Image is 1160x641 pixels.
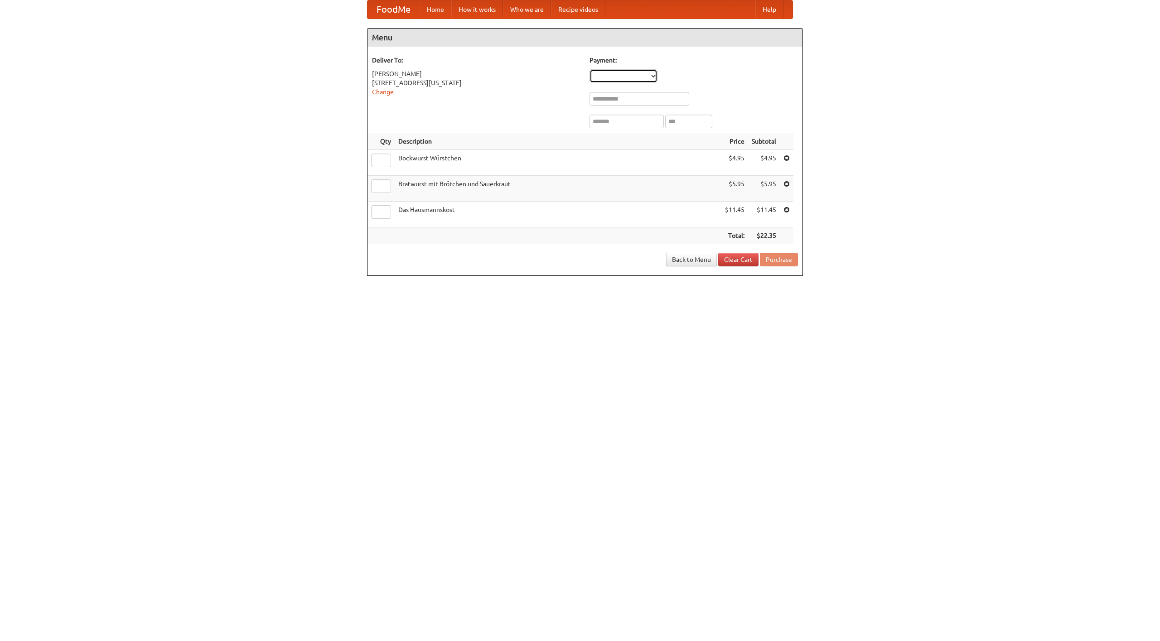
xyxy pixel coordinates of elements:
[748,227,780,244] th: $22.35
[755,0,783,19] a: Help
[367,0,420,19] a: FoodMe
[372,88,394,96] a: Change
[718,253,759,266] a: Clear Cart
[721,133,748,150] th: Price
[748,150,780,176] td: $4.95
[748,176,780,202] td: $5.95
[420,0,451,19] a: Home
[748,202,780,227] td: $11.45
[721,227,748,244] th: Total:
[395,176,721,202] td: Bratwurst mit Brötchen und Sauerkraut
[372,56,580,65] h5: Deliver To:
[721,150,748,176] td: $4.95
[721,202,748,227] td: $11.45
[372,69,580,78] div: [PERSON_NAME]
[395,150,721,176] td: Bockwurst Würstchen
[395,202,721,227] td: Das Hausmannskost
[760,253,798,266] button: Purchase
[395,133,721,150] th: Description
[503,0,551,19] a: Who we are
[551,0,605,19] a: Recipe videos
[367,133,395,150] th: Qty
[748,133,780,150] th: Subtotal
[451,0,503,19] a: How it works
[372,78,580,87] div: [STREET_ADDRESS][US_STATE]
[590,56,798,65] h5: Payment:
[721,176,748,202] td: $5.95
[666,253,717,266] a: Back to Menu
[367,29,802,47] h4: Menu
